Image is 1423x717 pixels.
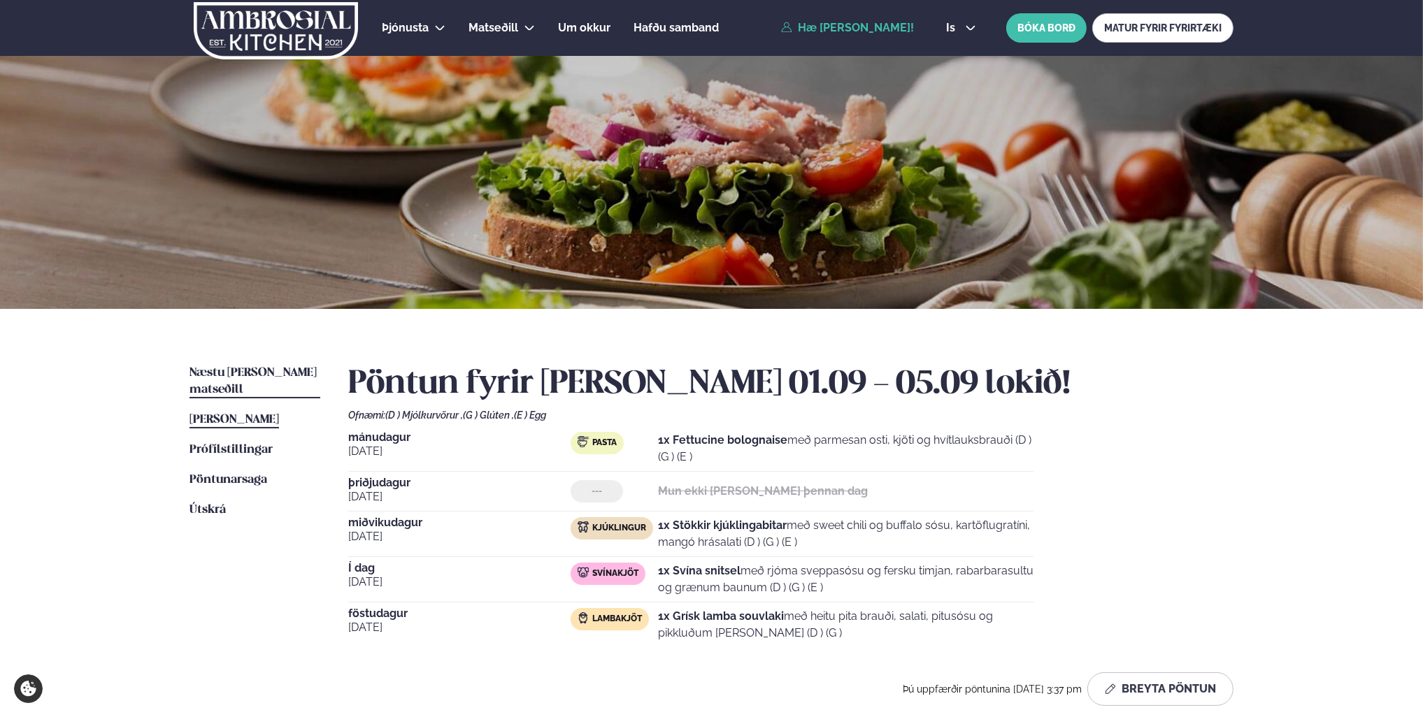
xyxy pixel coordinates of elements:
a: Útskrá [190,502,226,519]
strong: 1x Stökkir kjúklingabitar [658,519,787,532]
span: Um okkur [558,21,610,34]
p: með parmesan osti, kjöti og hvítlauksbrauði (D ) (G ) (E ) [658,432,1034,465]
img: chicken.svg [578,521,589,533]
span: Útskrá [190,504,226,516]
h2: Pöntun fyrir [PERSON_NAME] 01.09 - 05.09 lokið! [348,365,1233,404]
span: Þjónusta [382,21,429,34]
img: logo [192,2,359,59]
span: miðvikudagur [348,517,571,528]
strong: 1x Svína snitsel [658,564,741,577]
span: Næstu [PERSON_NAME] matseðill [190,367,317,396]
a: MATUR FYRIR FYRIRTÆKI [1092,13,1233,43]
a: Prófílstillingar [190,442,273,458]
a: [PERSON_NAME] [190,412,279,428]
span: mánudagur [348,432,571,443]
p: með heitu pita brauði, salati, pitusósu og pikkluðum [PERSON_NAME] (D ) (G ) [658,608,1034,642]
span: Matseðill [469,21,518,34]
a: Hæ [PERSON_NAME]! [781,22,914,34]
span: [DATE] [348,528,571,545]
a: Matseðill [469,20,518,36]
button: is [935,22,987,34]
a: Þjónusta [382,20,429,36]
span: Pöntunarsaga [190,474,267,486]
button: Breyta Pöntun [1087,672,1233,706]
a: Hafðu samband [634,20,719,36]
span: þriðjudagur [348,477,571,488]
span: Lambakjöt [592,614,642,625]
span: Kjúklingur [592,523,646,534]
span: [DATE] [348,443,571,460]
a: Cookie settings [14,674,43,703]
p: með rjóma sveppasósu og fersku timjan, rabarbarasultu og grænum baunum (D ) (G ) (E ) [658,563,1034,596]
a: Pöntunarsaga [190,472,267,488]
button: BÓKA BORÐ [1006,13,1087,43]
span: Hafðu samband [634,21,719,34]
img: Lamb.svg [578,612,589,623]
span: Í dag [348,563,571,574]
a: Um okkur [558,20,610,36]
span: (E ) Egg [514,410,546,421]
span: (G ) Glúten , [463,410,514,421]
img: pasta.svg [578,436,589,447]
p: með sweet chili og buffalo sósu, kartöflugratíni, mangó hrásalati (D ) (G ) (E ) [658,517,1034,551]
span: föstudagur [348,608,571,619]
img: pork.svg [578,567,589,578]
a: Næstu [PERSON_NAME] matseðill [190,365,320,398]
strong: 1x Grísk lamba souvlaki [658,609,784,623]
span: [DATE] [348,488,571,505]
span: Þú uppfærðir pöntunina [DATE] 3:37 pm [903,683,1082,695]
strong: Mun ekki [PERSON_NAME] þennan dag [658,484,868,498]
span: [DATE] [348,574,571,591]
span: Prófílstillingar [190,444,273,456]
span: --- [592,486,602,497]
strong: 1x Fettucine bolognaise [658,433,787,447]
span: Svínakjöt [592,568,638,579]
span: Pasta [592,437,617,449]
span: [PERSON_NAME] [190,414,279,426]
span: [DATE] [348,619,571,636]
span: is [946,22,959,34]
div: Ofnæmi: [348,410,1233,421]
span: (D ) Mjólkurvörur , [385,410,463,421]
